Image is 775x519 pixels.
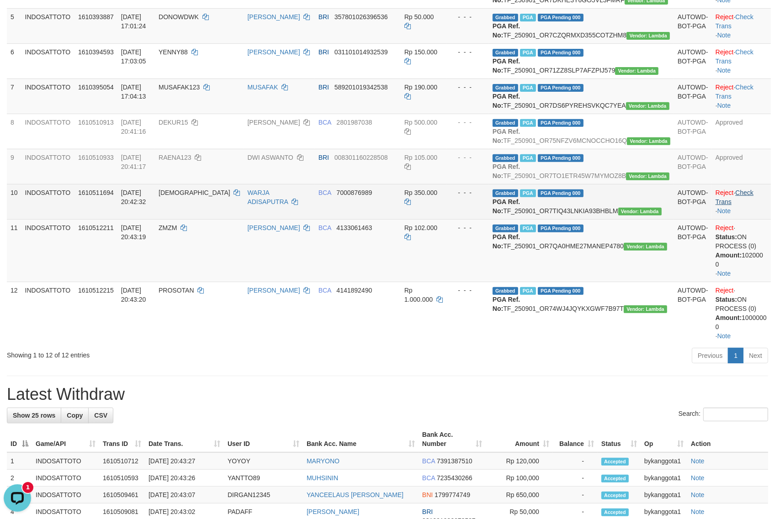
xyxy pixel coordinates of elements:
[486,452,553,470] td: Rp 120,000
[493,119,518,127] span: Grabbed
[121,287,146,303] span: [DATE] 20:43:20
[451,47,485,57] div: - - -
[553,452,598,470] td: -
[67,412,83,419] span: Copy
[78,13,114,21] span: 1610393887
[159,48,188,56] span: YENNY88
[493,225,518,232] span: Grabbed
[743,348,768,363] a: Next
[716,48,754,65] a: Check Trans
[489,184,674,219] td: TF_250901_OR7TIQ43LNKIA93BHBLM
[7,452,32,470] td: 1
[712,149,771,184] td: Approved
[486,487,553,503] td: Rp 650,000
[538,84,584,92] span: PGA Pending
[145,452,224,470] td: [DATE] 20:43:27
[247,84,278,91] a: MUSAFAK
[336,189,372,196] span: Copy 7000876989 to clipboard
[712,43,771,79] td: · ·
[7,426,32,452] th: ID: activate to sort column descending
[687,426,768,452] th: Action
[493,58,520,74] b: PGA Ref. No:
[538,14,584,21] span: PGA Pending
[318,189,331,196] span: BCA
[32,426,99,452] th: Game/API: activate to sort column ascending
[674,184,712,219] td: AUTOWD-BOT-PGA
[520,189,536,197] span: Marked by bykanggota2
[674,149,712,184] td: AUTOWD-BOT-PGA
[159,189,230,196] span: [DEMOGRAPHIC_DATA]
[520,225,536,232] span: Marked by bykanggota2
[121,13,146,30] span: [DATE] 17:01:24
[626,173,669,180] span: Vendor URL: https://order7.1velocity.biz
[674,219,712,282] td: AUTOWD-BOT-PGA
[99,426,145,452] th: Trans ID: activate to sort column ascending
[7,385,768,404] h1: Latest Withdraw
[538,49,584,57] span: PGA Pending
[422,508,433,515] span: BRI
[307,474,338,482] a: MUHSININ
[489,282,674,344] td: TF_250901_OR74WJ4JQYKXGWF7B97T
[121,154,146,170] span: [DATE] 20:41:17
[601,509,629,516] span: Accepted
[520,84,536,92] span: Marked by bykanggota2
[404,48,437,56] span: Rp 150.000
[601,492,629,499] span: Accepted
[520,49,536,57] span: Marked by bykanggota2
[145,426,224,452] th: Date Trans.: activate to sort column ascending
[21,184,74,219] td: INDOSATTOTO
[336,119,372,126] span: Copy 2801987038 to clipboard
[703,408,768,421] input: Search:
[7,149,21,184] td: 9
[21,219,74,282] td: INDOSATTOTO
[21,282,74,344] td: INDOSATTOTO
[641,426,687,452] th: Op: activate to sort column ascending
[674,43,712,79] td: AUTOWD-BOT-PGA
[78,48,114,56] span: 1610394593
[493,128,520,144] b: PGA Ref. No:
[691,491,705,498] a: Note
[404,189,437,196] span: Rp 350.000
[486,426,553,452] th: Amount: activate to sort column ascending
[21,8,74,43] td: INDOSATTOTO
[641,452,687,470] td: bykanggota1
[716,314,742,321] b: Amount:
[22,1,33,12] div: new message indicator
[21,43,74,79] td: INDOSATTOTO
[32,452,99,470] td: INDOSATTOTO
[716,189,754,205] a: Check Trans
[318,84,329,91] span: BRI
[691,457,705,465] a: Note
[624,305,667,313] span: Vendor URL: https://order7.1velocity.biz
[78,119,114,126] span: 1610510913
[627,137,670,145] span: Vendor URL: https://order7.1velocity.biz
[674,79,712,114] td: AUTOWD-BOT-PGA
[451,223,485,232] div: - - -
[307,457,340,465] a: MARYONO
[336,287,372,294] span: Copy 4141892490 to clipboard
[716,233,737,241] b: Status:
[493,22,520,39] b: PGA Ref. No:
[712,219,771,282] td: · ·
[493,287,518,295] span: Grabbed
[489,79,674,114] td: TF_250901_OR7DS6PYREHSVKQC7YEA
[247,119,300,126] a: [PERSON_NAME]
[538,119,584,127] span: PGA Pending
[404,224,437,231] span: Rp 102.000
[7,8,21,43] td: 5
[318,224,331,231] span: BCA
[21,114,74,149] td: INDOSATTOTO
[224,452,303,470] td: YOYOY
[679,408,768,421] label: Search:
[520,287,536,295] span: Marked by bykanggota2
[159,224,177,231] span: ZMZM
[598,426,641,452] th: Status: activate to sort column ascending
[553,487,598,503] td: -
[13,412,55,419] span: Show 25 rows
[712,184,771,219] td: · ·
[674,8,712,43] td: AUTOWD-BOT-PGA
[247,189,288,205] a: WARJA ADISAPUTRA
[538,154,584,162] span: PGA Pending
[145,470,224,487] td: [DATE] 20:43:26
[21,79,74,114] td: INDOSATTOTO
